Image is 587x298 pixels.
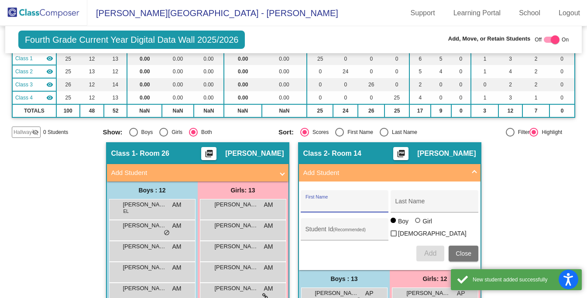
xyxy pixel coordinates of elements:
td: 0 [471,78,498,91]
td: 0.00 [127,78,162,91]
td: 12 [80,91,104,104]
td: 0.00 [194,52,224,65]
button: Add [416,246,444,261]
span: Class 2 [303,149,328,158]
td: 2 [522,52,549,65]
td: 0 [451,65,471,78]
span: AM [264,284,273,293]
mat-icon: picture_as_pdf [396,149,406,161]
span: AM [264,242,273,251]
td: 0 [451,78,471,91]
td: 25 [384,104,409,117]
td: 0 [549,52,575,65]
span: [PERSON_NAME] [315,289,359,298]
mat-radio-group: Select an option [103,128,272,137]
div: Scores [309,128,329,136]
td: 4 [498,65,522,78]
td: NaN [224,104,262,117]
mat-icon: picture_as_pdf [204,149,214,161]
button: Close [449,246,478,261]
td: 13 [104,91,127,104]
td: 3 [498,52,522,65]
td: Jason McCullough - Room 27 [12,91,56,104]
td: 12 [104,65,127,78]
td: 0.00 [162,78,193,91]
td: 9 [431,104,451,117]
td: 4 [431,65,451,78]
span: Fourth Grade Current Year Digital Data Wall 2025/2026 [18,31,245,49]
span: AM [172,284,182,293]
td: 25 [307,52,333,65]
div: Filter [515,128,530,136]
mat-icon: visibility [46,55,53,62]
td: 14 [104,78,127,91]
td: 6 [409,52,430,65]
span: [PERSON_NAME][GEOGRAPHIC_DATA] - [PERSON_NAME] [87,6,338,20]
mat-expansion-panel-header: Add Student [107,164,288,182]
span: Close [456,250,471,257]
td: 0 [431,78,451,91]
a: Support [404,6,442,20]
td: 0 [451,104,471,117]
td: 12 [80,78,104,91]
mat-panel-title: Add Student [303,168,466,178]
div: Last Name [388,128,417,136]
td: 25 [307,104,333,117]
td: 0.00 [224,91,262,104]
mat-panel-title: Add Student [111,168,274,178]
div: Girls: 12 [390,270,481,288]
td: TOTALS [12,104,56,117]
span: EL [124,208,129,215]
td: 0 [549,104,575,117]
td: 0.00 [262,91,307,104]
div: Girls: 13 [198,182,288,199]
span: - Room 14 [328,149,361,158]
td: 0.00 [224,52,262,65]
mat-icon: visibility [46,94,53,101]
span: AM [264,263,273,272]
div: Girls [168,128,182,136]
td: 4 [409,91,430,104]
mat-icon: visibility [46,68,53,75]
span: AP [457,289,465,298]
td: 0.00 [127,91,162,104]
mat-icon: visibility [46,81,53,88]
td: 0 [451,52,471,65]
td: 3 [498,91,522,104]
td: 52 [104,104,127,117]
span: Class 1 [111,149,136,158]
span: do_not_disturb_alt [164,229,170,236]
td: 0 [358,52,384,65]
td: 0 [384,78,409,91]
a: School [512,6,547,20]
span: - Room 26 [136,149,169,158]
a: Learning Portal [446,6,508,20]
td: 13 [104,52,127,65]
span: [PERSON_NAME] [123,200,167,209]
td: 1 [522,91,549,104]
td: 0.00 [194,91,224,104]
td: 25 [384,91,409,104]
td: 0 [333,78,358,91]
div: Boys : 12 [107,182,198,199]
td: 1 [471,65,498,78]
span: [PERSON_NAME] [225,149,284,158]
td: 0 [549,78,575,91]
td: 2 [522,65,549,78]
span: AM [172,200,182,209]
span: Show: [103,128,123,136]
span: [PERSON_NAME] [123,221,167,230]
td: 0 [333,91,358,104]
td: 25 [56,65,80,78]
span: Class 2 [15,68,33,75]
td: 1 [471,52,498,65]
button: Print Students Details [393,147,408,160]
td: 0.00 [262,78,307,91]
a: Logout [552,6,587,20]
mat-icon: visibility_off [32,129,39,136]
span: Add, Move, or Retain Students [448,34,531,43]
div: Highlight [538,128,562,136]
td: Amanda Morgan - Room 26 [12,52,56,65]
td: 26 [56,78,80,91]
td: 0 [333,52,358,65]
